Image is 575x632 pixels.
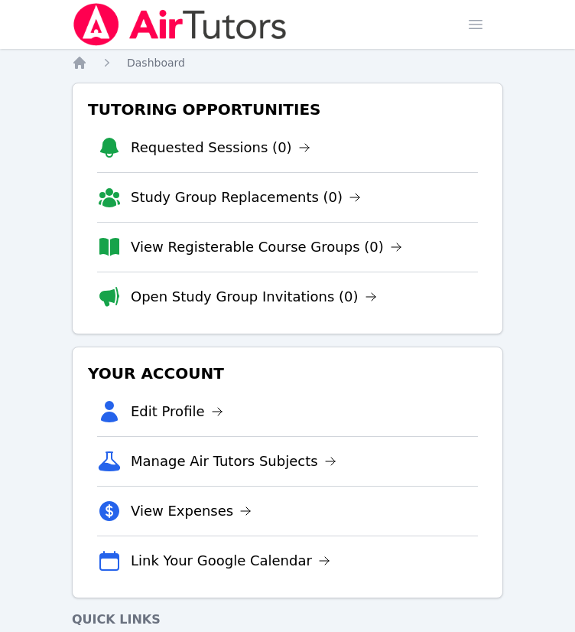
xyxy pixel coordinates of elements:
h3: Your Account [85,360,490,387]
img: Air Tutors [72,3,288,46]
nav: Breadcrumb [72,55,503,70]
a: Requested Sessions (0) [131,137,310,158]
span: Dashboard [127,57,185,69]
a: Dashboard [127,55,185,70]
a: Link Your Google Calendar [131,550,330,572]
h4: Quick Links [72,611,503,629]
a: Manage Air Tutors Subjects [131,451,336,472]
a: Edit Profile [131,401,223,422]
h3: Tutoring Opportunities [85,96,490,123]
a: View Expenses [131,500,252,522]
a: View Registerable Course Groups (0) [131,236,402,258]
a: Open Study Group Invitations (0) [131,286,377,308]
a: Study Group Replacements (0) [131,187,361,208]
